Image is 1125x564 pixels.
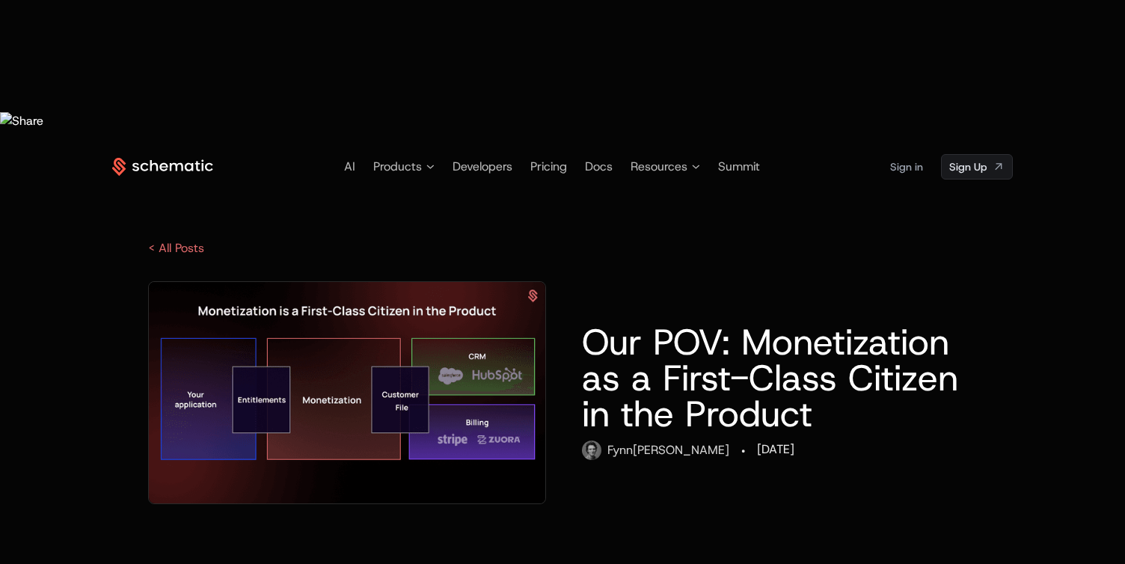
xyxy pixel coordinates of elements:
a: Pricing [530,159,567,174]
div: [DATE] [757,441,794,459]
a: Sign in [890,155,923,179]
a: Developers [453,159,512,174]
div: · [741,441,745,462]
div: Fynn [PERSON_NAME] [607,441,729,459]
span: Resources [631,158,687,176]
div: Share [12,112,43,131]
h1: Our POV: Monetization as a First-Class Citizen in the Product [582,324,977,432]
span: Sign Up [949,159,987,174]
a: AI [344,159,355,174]
a: Summit [718,159,760,174]
img: fynn [582,441,601,460]
a: [object Object] [941,154,1013,180]
img: Monetization as First Class [149,282,545,503]
a: < All Posts [148,240,204,256]
a: Docs [585,159,613,174]
span: Products [373,158,422,176]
